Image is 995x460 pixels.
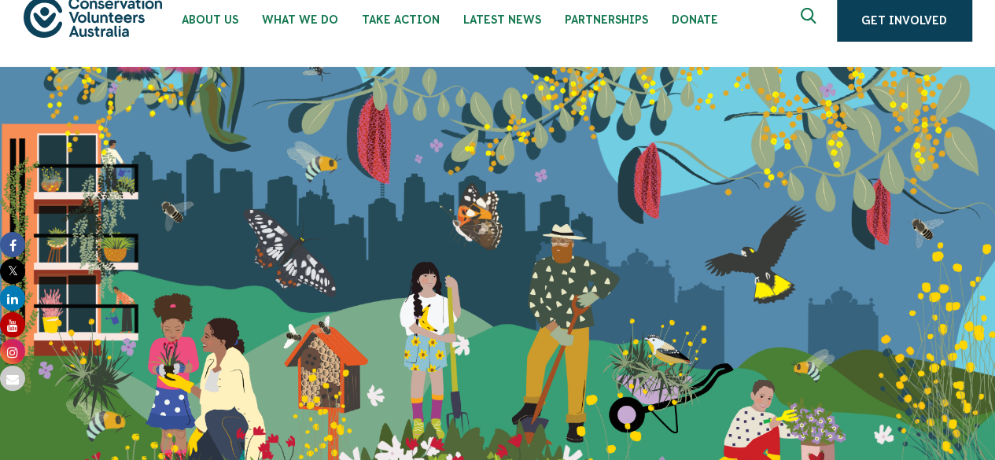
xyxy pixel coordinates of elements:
span: About Us [182,13,238,26]
span: Partnerships [565,13,648,26]
span: Donate [672,13,718,26]
span: Latest News [463,13,541,26]
button: Expand search box Close search box [791,2,829,39]
span: Take Action [362,13,440,26]
span: Expand search box [801,8,820,33]
span: What We Do [262,13,338,26]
